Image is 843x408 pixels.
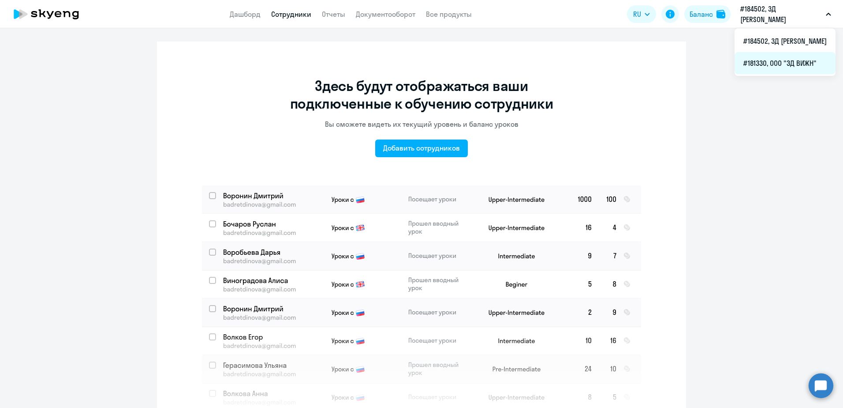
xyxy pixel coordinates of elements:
span: RU [633,9,641,19]
button: RU [627,5,656,23]
h1: Здесь будут отображаться ваши подключенные к обучению сотрудники [287,77,556,112]
img: balance [716,10,725,19]
ul: RU [735,28,836,76]
a: Все продукты [426,10,472,19]
a: Дашборд [230,10,261,19]
a: Сотрудники [271,10,311,19]
button: Балансbalance [684,5,731,23]
p: Вы сможете видеть их текущий уровень и баланс уроков [325,119,518,129]
button: Добавить сотрудников [375,140,468,157]
a: Отчеты [322,10,345,19]
div: Добавить сотрудников [383,143,460,153]
p: #184502, 3Д [PERSON_NAME] [740,4,822,25]
button: #184502, 3Д [PERSON_NAME] [736,4,836,25]
div: Баланс [690,9,713,19]
a: Документооборот [356,10,415,19]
